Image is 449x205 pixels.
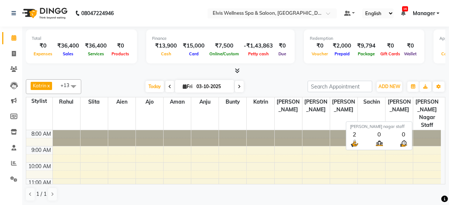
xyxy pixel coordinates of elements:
[402,6,408,11] span: 16
[82,42,110,50] div: ₹36,400
[350,130,359,139] div: 2
[27,179,52,187] div: 11:00 AM
[53,97,80,107] span: Rahul
[276,42,289,50] div: ₹0
[413,10,435,17] span: Manager
[181,84,194,89] span: Fri
[302,97,330,114] span: [PERSON_NAME]
[241,42,276,50] div: -₹1,43,863
[108,97,136,107] span: Aien
[152,35,289,42] div: Finance
[61,51,75,56] span: Sales
[374,139,384,148] img: queue.png
[80,97,108,107] span: slita
[110,51,131,56] span: Products
[277,51,288,56] span: Due
[152,42,180,50] div: ₹13,900
[208,51,241,56] span: Online/Custom
[330,42,354,50] div: ₹2,000
[378,42,402,50] div: ₹0
[159,51,173,56] span: Cash
[30,146,52,154] div: 9:00 AM
[86,51,106,56] span: Services
[164,97,191,107] span: Aman
[32,42,54,50] div: ₹0
[350,139,359,148] img: serve.png
[350,124,408,130] div: [PERSON_NAME] nagar staff
[356,51,377,56] span: Package
[333,51,352,56] span: Prepaid
[308,81,372,92] input: Search Appointment
[246,51,271,56] span: Petty cash
[191,97,219,107] span: Anju
[26,97,52,105] div: Stylist
[275,97,302,114] span: [PERSON_NAME]
[208,42,241,50] div: ₹7,500
[47,83,50,88] a: x
[219,97,246,107] span: Bunty
[378,84,400,89] span: ADD NEW
[32,51,54,56] span: Expenses
[187,51,200,56] span: Card
[374,130,384,139] div: 0
[310,35,418,42] div: Redemption
[401,10,405,17] a: 16
[402,51,418,56] span: Wallet
[402,42,418,50] div: ₹0
[36,190,47,198] span: 1 / 1
[194,81,231,92] input: 2025-10-03
[399,139,408,148] img: wait_time.png
[32,35,131,42] div: Total
[33,83,47,88] span: Katrin
[145,81,164,92] span: Today
[377,81,402,92] button: ADD NEW
[330,97,357,114] span: [PERSON_NAME]
[27,163,52,170] div: 10:00 AM
[385,97,413,114] span: [PERSON_NAME]
[81,3,114,24] b: 08047224946
[136,97,163,107] span: Ajo
[399,130,408,139] div: 0
[358,97,385,107] span: Sachin
[110,42,131,50] div: ₹0
[19,3,69,24] img: logo
[378,51,402,56] span: Gift Cards
[310,42,330,50] div: ₹0
[413,97,441,130] span: [PERSON_NAME] nagar staff
[354,42,378,50] div: ₹9,794
[180,42,208,50] div: ₹15,000
[61,82,75,88] span: +13
[247,97,274,107] span: Katrin
[310,51,330,56] span: Voucher
[54,42,82,50] div: ₹36,400
[30,130,52,138] div: 8:00 AM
